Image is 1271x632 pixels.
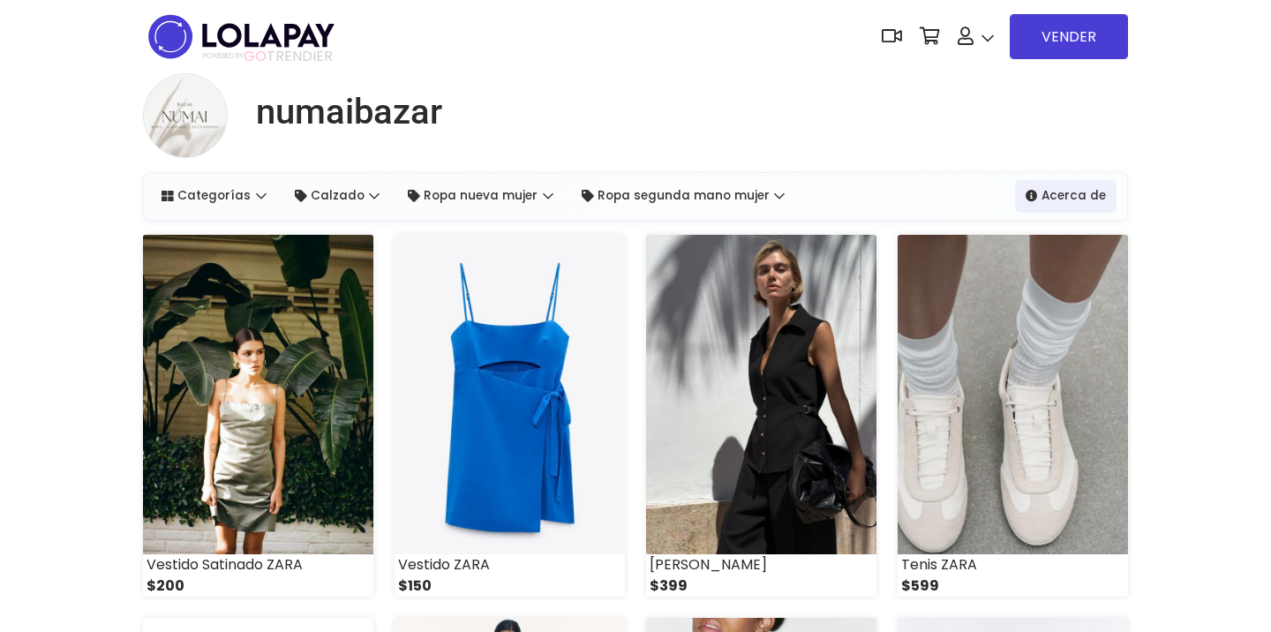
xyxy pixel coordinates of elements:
[646,235,876,554] img: small_1756789787316.jpeg
[244,46,267,66] span: GO
[143,235,373,554] img: small_1758664098715.jpeg
[646,554,876,576] div: [PERSON_NAME]
[203,49,333,64] span: TRENDIER
[395,554,625,576] div: Vestido ZARA
[284,180,391,212] a: Calzado
[395,576,625,597] div: $150
[143,576,373,597] div: $200
[898,554,1128,576] div: Tenis ZARA
[203,51,244,61] span: POWERED BY
[395,235,625,554] img: small_1758579500846.jpeg
[242,91,442,133] a: numaibazar
[1010,14,1128,59] a: VENDER
[151,180,277,212] a: Categorías
[898,576,1128,597] div: $599
[143,9,340,64] img: logo
[1015,180,1117,212] a: Acerca de
[256,91,442,133] h1: numaibazar
[646,235,876,597] a: [PERSON_NAME] $399
[898,235,1128,554] img: small_1756788842480.jpeg
[397,180,564,212] a: Ropa nueva mujer
[646,576,876,597] div: $399
[571,180,796,212] a: Ropa segunda mano mujer
[898,235,1128,597] a: Tenis ZARA $599
[143,554,373,576] div: Vestido Satinado ZARA
[395,235,625,597] a: Vestido ZARA $150
[143,235,373,597] a: Vestido Satinado ZARA $200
